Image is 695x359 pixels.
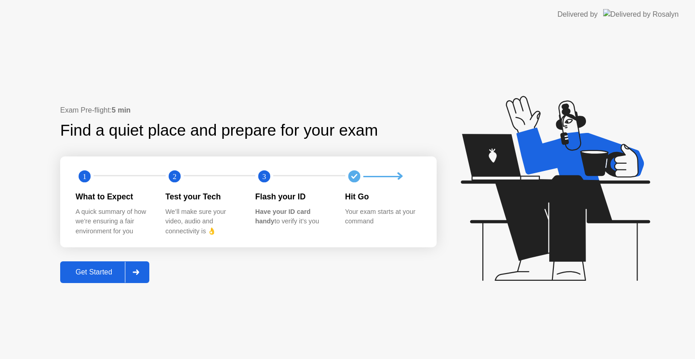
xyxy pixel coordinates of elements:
div: to verify it’s you [255,207,331,227]
div: Find a quiet place and prepare for your exam [60,118,379,142]
text: 3 [262,172,266,181]
div: We’ll make sure your video, audio and connectivity is 👌 [166,207,241,236]
text: 1 [83,172,86,181]
div: Exam Pre-flight: [60,105,437,116]
div: Hit Go [345,191,421,203]
b: Have your ID card handy [255,208,310,225]
div: Flash your ID [255,191,331,203]
div: Test your Tech [166,191,241,203]
div: Your exam starts at your command [345,207,421,227]
text: 2 [172,172,176,181]
b: 5 min [112,106,131,114]
div: Delivered by [557,9,598,20]
div: A quick summary of how we’re ensuring a fair environment for you [76,207,151,236]
button: Get Started [60,261,149,283]
div: What to Expect [76,191,151,203]
div: Get Started [63,268,125,276]
img: Delivered by Rosalyn [603,9,679,19]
